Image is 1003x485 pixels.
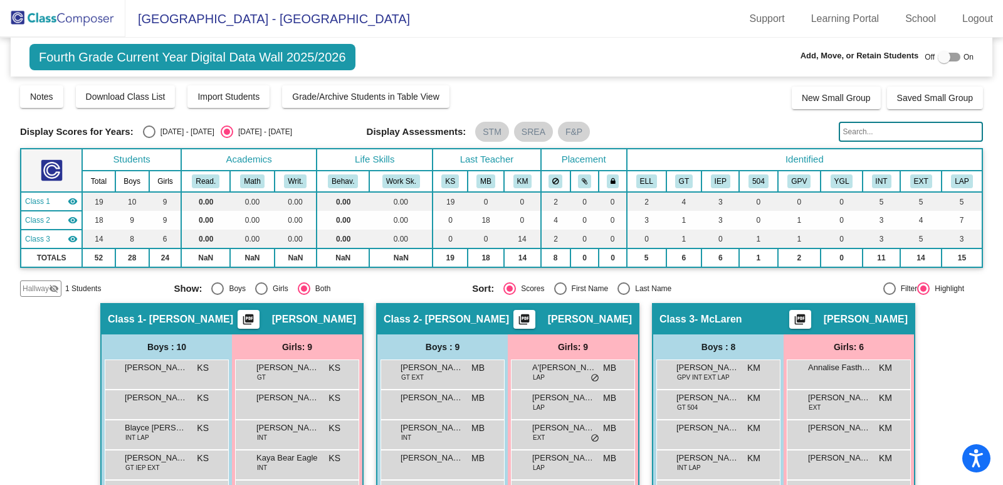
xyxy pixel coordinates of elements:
td: 4 [900,211,942,230]
span: [PERSON_NAME] [256,361,319,374]
td: 14 [900,248,942,267]
div: Scores [516,283,544,294]
th: Extrovert [900,171,942,192]
button: GT [675,174,693,188]
span: Kaya Bear Eagle [256,452,319,464]
div: Boys : 10 [102,334,232,360]
td: 1 [739,230,777,248]
td: 3 [863,230,900,248]
div: Girls: 9 [508,334,638,360]
mat-radio-group: Select an option [472,282,761,295]
span: Hallway [23,283,49,294]
span: [PERSON_NAME] [125,392,187,404]
button: Print Students Details [789,310,811,329]
td: 10 [115,192,149,211]
td: 0 [739,211,777,230]
span: [PERSON_NAME] [401,361,463,374]
span: [PERSON_NAME] [401,452,463,464]
div: Girls [268,283,288,294]
span: Blayce [PERSON_NAME] [125,422,187,434]
span: GPV INT EXT LAP [677,373,730,382]
span: KS [197,392,209,405]
span: [PERSON_NAME] [824,313,908,326]
th: Identified [627,149,982,171]
span: MB [471,361,485,375]
td: 0.00 [317,230,369,248]
th: Individualized Education Plan [701,171,739,192]
span: [PERSON_NAME] [401,392,463,404]
span: Display Scores for Years: [20,126,134,137]
span: Display Assessments: [367,126,466,137]
span: INT [257,463,267,472]
mat-chip: SREA [514,122,553,142]
div: [DATE] - [DATE] [233,126,292,137]
div: Highlight [930,283,964,294]
td: Madisyn Byam - Byam [21,211,82,230]
td: 0.00 [275,230,317,248]
button: IEP [711,174,730,188]
span: - [PERSON_NAME] [419,313,509,326]
span: INT LAP [677,463,701,472]
span: [PERSON_NAME] [272,313,356,326]
span: MB [603,361,616,375]
span: LAP [533,373,545,382]
span: MB [603,452,616,465]
button: LAP [951,174,972,188]
td: 0.00 [369,230,433,248]
span: KS [328,452,340,465]
td: 0.00 [181,230,230,248]
button: EXT [910,174,932,188]
mat-icon: visibility [68,215,78,225]
div: Girls: 9 [232,334,362,360]
td: 2 [627,192,666,211]
td: 0 [821,192,863,211]
span: EXT [533,433,545,442]
span: KS [328,422,340,435]
span: Class 2 [384,313,419,326]
td: 0 [599,211,626,230]
td: 19 [433,192,468,211]
span: [PERSON_NAME] ([PERSON_NAME]) [PERSON_NAME] St. [PERSON_NAME] ([PERSON_NAME]) [676,361,739,374]
td: 18 [82,211,115,230]
span: Import Students [197,92,260,102]
span: KM [747,422,760,435]
td: 0 [504,211,540,230]
span: EXT [809,403,821,412]
th: Young for Grade Level [821,171,863,192]
td: 3 [701,192,739,211]
td: 0 [599,230,626,248]
div: Last Name [630,283,671,294]
td: 1 [778,211,821,230]
mat-radio-group: Select an option [143,125,292,138]
td: 24 [149,248,181,267]
td: 0 [570,211,599,230]
td: Kate Stevenson - Stevenson [21,192,82,211]
button: GPV [787,174,811,188]
td: 8 [115,230,149,248]
td: 6 [666,248,701,267]
td: 1 [666,211,701,230]
span: GT 504 [677,403,698,412]
th: English Language Learner [627,171,666,192]
span: [PERSON_NAME] [125,361,187,374]
button: KS [441,174,459,188]
td: 0 [433,211,468,230]
button: 504 [748,174,769,188]
span: - [PERSON_NAME] [143,313,233,326]
mat-icon: visibility [68,234,78,244]
mat-chip: STM [475,122,509,142]
span: [PERSON_NAME] [256,422,319,434]
span: KM [747,361,760,375]
td: 0.00 [369,192,433,211]
button: Math [240,174,264,188]
td: 0 [821,230,863,248]
span: GT IEP EXT [125,463,160,472]
td: 0 [778,192,821,211]
span: MB [471,392,485,405]
a: Learning Portal [801,9,890,29]
span: Class 3 [659,313,695,326]
span: Class 3 [25,233,50,245]
button: Work Sk. [382,174,420,188]
td: 0 [570,192,599,211]
div: Boys : 9 [377,334,508,360]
